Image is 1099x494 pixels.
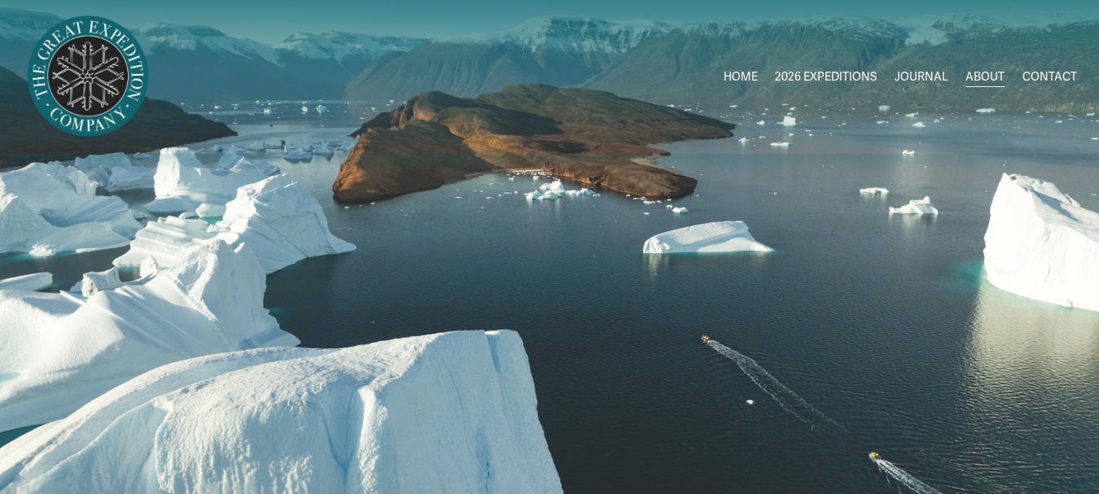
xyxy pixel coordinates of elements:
[965,65,1004,89] a: ABOUT
[775,65,877,89] a: folder dropdown
[22,11,154,142] img: Arctic Expeditions
[723,65,758,89] a: HOME
[775,67,877,88] span: 2026 EXPEDITIONS
[895,65,948,89] a: JOURNAL
[1022,65,1077,89] a: CONTACT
